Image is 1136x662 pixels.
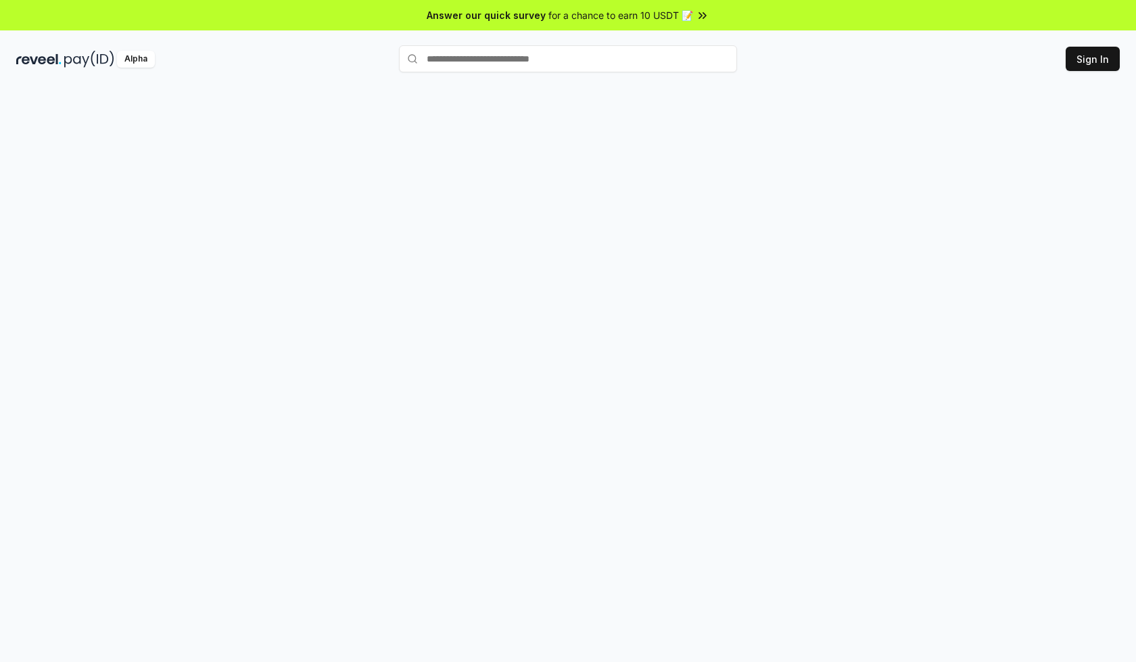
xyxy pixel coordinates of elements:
[64,51,114,68] img: pay_id
[427,8,546,22] span: Answer our quick survey
[1066,47,1120,71] button: Sign In
[117,51,155,68] div: Alpha
[16,51,62,68] img: reveel_dark
[548,8,693,22] span: for a chance to earn 10 USDT 📝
